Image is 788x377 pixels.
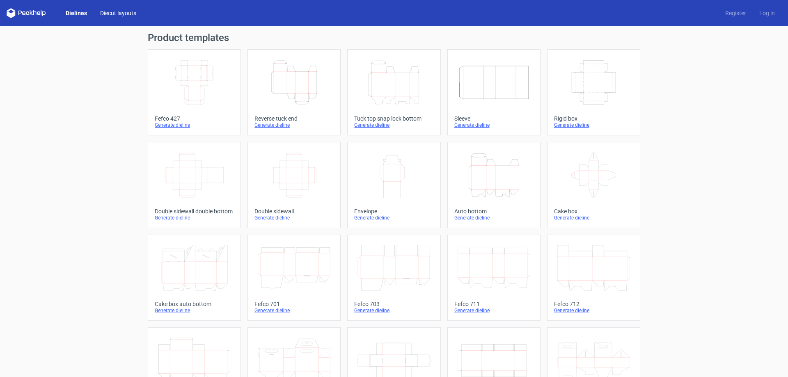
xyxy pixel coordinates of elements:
[148,235,241,321] a: Cake box auto bottomGenerate dieline
[454,301,534,307] div: Fefco 711
[347,142,440,228] a: EnvelopeGenerate dieline
[155,208,234,215] div: Double sidewall double bottom
[155,301,234,307] div: Cake box auto bottom
[155,122,234,128] div: Generate dieline
[347,49,440,135] a: Tuck top snap lock bottomGenerate dieline
[554,122,633,128] div: Generate dieline
[354,115,433,122] div: Tuck top snap lock bottom
[454,122,534,128] div: Generate dieline
[59,9,94,17] a: Dielines
[155,215,234,221] div: Generate dieline
[547,235,640,321] a: Fefco 712Generate dieline
[554,215,633,221] div: Generate dieline
[254,307,334,314] div: Generate dieline
[447,235,541,321] a: Fefco 711Generate dieline
[753,9,781,17] a: Log in
[254,115,334,122] div: Reverse tuck end
[547,49,640,135] a: Rigid boxGenerate dieline
[547,142,640,228] a: Cake boxGenerate dieline
[254,301,334,307] div: Fefco 701
[347,235,440,321] a: Fefco 703Generate dieline
[94,9,143,17] a: Diecut layouts
[247,49,341,135] a: Reverse tuck endGenerate dieline
[719,9,753,17] a: Register
[454,208,534,215] div: Auto bottom
[254,208,334,215] div: Double sidewall
[155,115,234,122] div: Fefco 427
[148,142,241,228] a: Double sidewall double bottomGenerate dieline
[454,215,534,221] div: Generate dieline
[454,307,534,314] div: Generate dieline
[254,215,334,221] div: Generate dieline
[554,208,633,215] div: Cake box
[447,49,541,135] a: SleeveGenerate dieline
[155,307,234,314] div: Generate dieline
[354,301,433,307] div: Fefco 703
[447,142,541,228] a: Auto bottomGenerate dieline
[354,215,433,221] div: Generate dieline
[354,208,433,215] div: Envelope
[554,307,633,314] div: Generate dieline
[354,122,433,128] div: Generate dieline
[554,115,633,122] div: Rigid box
[148,49,241,135] a: Fefco 427Generate dieline
[554,301,633,307] div: Fefco 712
[354,307,433,314] div: Generate dieline
[254,122,334,128] div: Generate dieline
[247,142,341,228] a: Double sidewallGenerate dieline
[148,33,640,43] h1: Product templates
[454,115,534,122] div: Sleeve
[247,235,341,321] a: Fefco 701Generate dieline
